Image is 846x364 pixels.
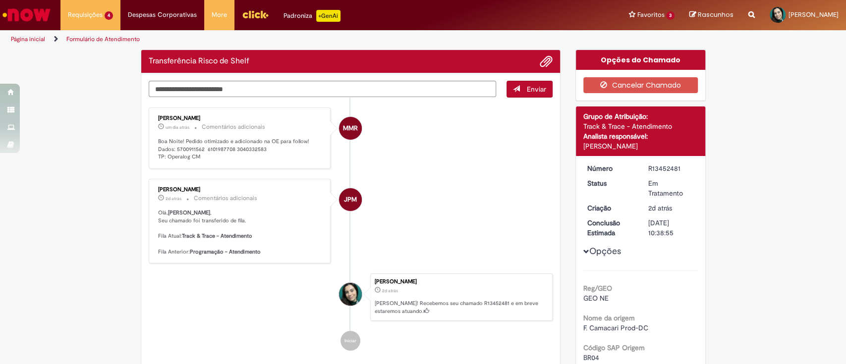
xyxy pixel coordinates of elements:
[212,10,227,20] span: More
[190,248,261,256] b: Programação - Atendimento
[7,30,557,49] ul: Trilhas de página
[698,10,733,19] span: Rascunhos
[648,204,672,212] time: 27/08/2025 13:38:52
[158,115,323,121] div: [PERSON_NAME]
[689,10,733,20] a: Rascunhos
[166,196,181,202] span: 2d atrás
[527,85,546,94] span: Enviar
[375,279,547,285] div: [PERSON_NAME]
[580,163,641,173] dt: Número
[158,138,323,161] p: Boa Noite! Pedido otimizado e adicionado na OE para follow! Dados: 5700911562 6101987708 30403325...
[580,218,641,238] dt: Conclusão Estimada
[149,98,553,361] ul: Histórico de tíquete
[149,57,249,66] h2: Transferência Risco de Shelf Histórico de tíquete
[583,294,609,303] span: GEO NE
[583,77,698,93] button: Cancelar Chamado
[166,124,189,130] span: um dia atrás
[66,35,140,43] a: Formulário de Atendimento
[583,353,599,362] span: BR04
[648,178,694,198] div: Em Tratamento
[648,218,694,238] div: [DATE] 10:38:55
[375,300,547,315] p: [PERSON_NAME]! Recebemos seu chamado R13452481 e em breve estaremos atuando.
[202,123,265,131] small: Comentários adicionais
[194,194,257,203] small: Comentários adicionais
[316,10,340,22] p: +GenAi
[583,323,648,332] span: F. Camacari Prod-DC
[166,124,189,130] time: 27/08/2025 18:57:45
[580,178,641,188] dt: Status
[789,10,839,19] span: [PERSON_NAME]
[68,10,103,20] span: Requisições
[583,313,635,322] b: Nome da origem
[583,131,698,141] div: Analista responsável:
[507,81,553,98] button: Enviar
[158,209,323,256] p: Olá, , Seu chamado foi transferido de fila. Fila Atual: Fila Anterior:
[339,283,362,306] div: Sarah Portela Signorini
[11,35,45,43] a: Página inicial
[540,55,553,68] button: Adicionar anexos
[149,273,553,321] li: Sarah Portela Signorini
[382,288,398,294] time: 27/08/2025 13:38:52
[648,204,672,212] span: 2d atrás
[666,11,675,20] span: 3
[339,188,362,211] div: Julia Paiva Martelozo
[648,163,694,173] div: R13452481
[166,196,181,202] time: 27/08/2025 15:17:11
[583,141,698,151] div: [PERSON_NAME]
[580,203,641,213] dt: Criação
[343,116,358,140] span: MMR
[182,232,252,240] b: Track & Trace - Atendimento
[576,50,705,70] div: Opções do Chamado
[339,117,362,140] div: Matheus Maia Rocha
[158,187,323,193] div: [PERSON_NAME]
[128,10,197,20] span: Despesas Corporativas
[168,209,210,216] b: [PERSON_NAME]
[637,10,664,20] span: Favoritos
[105,11,113,20] span: 4
[648,203,694,213] div: 27/08/2025 13:38:52
[583,111,698,121] div: Grupo de Atribuição:
[283,10,340,22] div: Padroniza
[149,81,497,98] textarea: Digite sua mensagem aqui...
[583,284,612,293] b: Reg/GEO
[344,188,357,211] span: JPM
[1,5,52,25] img: ServiceNow
[583,343,645,352] b: Código SAP Origem
[583,121,698,131] div: Track & Trace - Atendimento
[382,288,398,294] span: 2d atrás
[242,7,269,22] img: click_logo_yellow_360x200.png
